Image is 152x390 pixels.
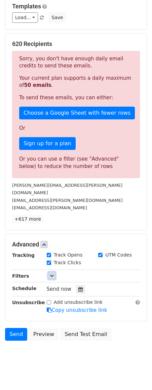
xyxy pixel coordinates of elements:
a: Send Test Email [60,328,111,341]
a: Sign up for a plan [19,137,76,150]
button: Save [48,12,66,23]
h5: 620 Recipients [12,40,140,48]
a: Preview [29,328,59,341]
strong: Tracking [12,253,35,258]
strong: Schedule [12,286,36,291]
a: Copy unsubscribe link [47,307,107,313]
strong: 50 emails [24,82,51,88]
span: Send now [47,286,72,292]
small: [PERSON_NAME][EMAIL_ADDRESS][PERSON_NAME][DOMAIN_NAME] [12,183,122,196]
h5: Advanced [12,241,140,248]
a: +617 more [12,215,43,223]
p: To send these emails, you can either: [19,94,133,101]
label: Track Clicks [54,259,81,266]
label: Track Opens [54,252,83,259]
a: Templates [12,3,41,10]
p: Sorry, you don't have enough daily email credits to send these emails. [19,55,133,69]
div: Or you can use a filter (see "Advanced" below) to reduce the number of rows [19,155,133,170]
iframe: Chat Widget [118,358,152,390]
a: Send [5,328,27,341]
strong: Unsubscribe [12,300,45,305]
a: Load... [12,12,38,23]
strong: Filters [12,273,29,279]
small: [EMAIL_ADDRESS][PERSON_NAME][DOMAIN_NAME] [12,198,123,203]
a: Choose a Google Sheet with fewer rows [19,107,135,119]
p: Or [19,125,133,132]
label: Add unsubscribe link [54,299,103,306]
p: Your current plan supports a daily maximum of . [19,75,133,89]
small: [EMAIL_ADDRESS][DOMAIN_NAME] [12,205,87,210]
label: UTM Codes [105,252,131,259]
